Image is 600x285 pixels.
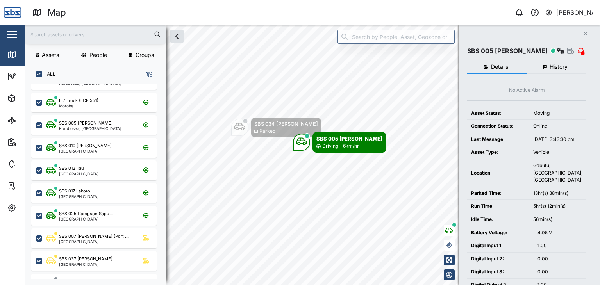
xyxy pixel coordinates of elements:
[59,81,121,85] div: Korobosea, [GEOGRAPHIC_DATA]
[491,64,508,69] span: Details
[42,52,59,58] span: Assets
[59,188,90,194] div: SBS 017 Lakoro
[42,71,55,77] label: ALL
[471,203,525,210] div: Run Time:
[533,149,582,156] div: Vehicle
[537,229,582,237] div: 4.05 V
[31,84,165,279] div: grid
[316,135,382,142] div: SBS 005 [PERSON_NAME]
[254,120,318,128] div: SBS 034 [PERSON_NAME]
[59,278,102,285] div: L-1 Pokanas (LBX 8...
[59,194,99,198] div: [GEOGRAPHIC_DATA]
[293,132,386,153] div: Map marker
[89,52,107,58] span: People
[59,165,84,172] div: SBS 012 Tau
[556,8,594,18] div: [PERSON_NAME]
[533,216,582,223] div: 56min(s)
[59,210,113,217] div: SBS 025 Campson Sapu...
[59,142,112,149] div: SBS 010 [PERSON_NAME]
[471,136,525,143] div: Last Message:
[259,128,275,135] div: Parked
[20,182,42,190] div: Tasks
[30,28,161,40] input: Search assets or drivers
[471,123,525,130] div: Connection Status:
[533,110,582,117] div: Moving
[59,256,112,262] div: SBS 037 [PERSON_NAME]
[59,217,113,221] div: [GEOGRAPHIC_DATA]
[537,242,582,249] div: 1.00
[20,72,55,81] div: Dashboard
[337,30,455,44] input: Search by People, Asset, Geozone or Place
[59,262,112,266] div: [GEOGRAPHIC_DATA]
[136,52,154,58] span: Groups
[59,233,129,240] div: SBS 007 [PERSON_NAME] (Port ...
[59,126,121,130] div: Korobosea, [GEOGRAPHIC_DATA]
[4,4,21,21] img: Main Logo
[471,229,530,237] div: Battery Voltage:
[59,120,113,126] div: SBS 005 [PERSON_NAME]
[59,97,98,104] div: L-7 Truck (LCE 551)
[471,268,530,276] div: Digital Input 3:
[20,203,48,212] div: Settings
[59,149,112,153] div: [GEOGRAPHIC_DATA]
[533,190,582,197] div: 18hr(s) 38min(s)
[550,64,568,69] span: History
[467,46,548,56] div: SBS 005 [PERSON_NAME]
[537,255,582,263] div: 0.00
[59,104,98,108] div: Morobe
[471,169,525,177] div: Location:
[20,160,45,168] div: Alarms
[545,7,594,18] button: [PERSON_NAME]
[20,50,38,59] div: Map
[471,149,525,156] div: Asset Type:
[471,110,525,117] div: Asset Status:
[20,138,47,146] div: Reports
[471,216,525,223] div: Idle Time:
[322,142,359,150] div: Driving - 6km/hr
[25,25,600,285] canvas: Map
[59,240,129,244] div: [GEOGRAPHIC_DATA]
[48,6,66,20] div: Map
[20,116,39,125] div: Sites
[471,255,530,263] div: Digital Input 2:
[537,268,582,276] div: 0.00
[509,87,545,94] div: No Active Alarm
[471,190,525,197] div: Parked Time:
[20,94,45,103] div: Assets
[533,123,582,130] div: Online
[533,162,582,184] div: Gabutu, [GEOGRAPHIC_DATA], [GEOGRAPHIC_DATA]
[59,172,99,176] div: [GEOGRAPHIC_DATA]
[231,118,321,137] div: Map marker
[533,203,582,210] div: 5hr(s) 12min(s)
[471,242,530,249] div: Digital Input 1:
[533,136,582,143] div: [DATE] 3:43:30 pm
